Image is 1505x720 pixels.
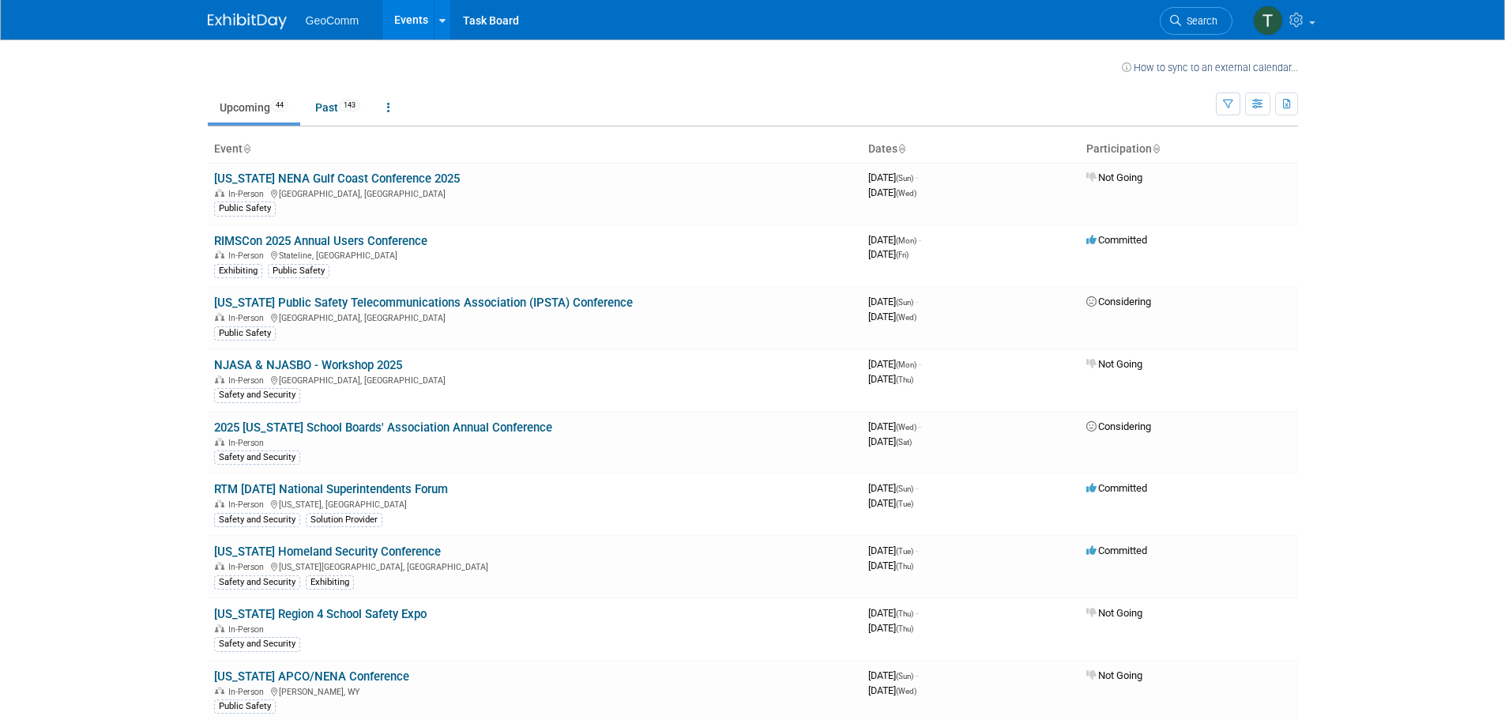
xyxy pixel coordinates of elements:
[214,684,856,697] div: [PERSON_NAME], WY
[214,202,276,216] div: Public Safety
[1086,358,1142,370] span: Not Going
[306,14,359,27] span: GeoComm
[896,687,916,695] span: (Wed)
[214,326,276,341] div: Public Safety
[916,607,918,619] span: -
[215,624,224,632] img: In-Person Event
[1086,669,1142,681] span: Not Going
[1160,7,1232,35] a: Search
[919,234,921,246] span: -
[214,637,300,651] div: Safety and Security
[214,450,300,465] div: Safety and Security
[214,172,460,186] a: [US_STATE] NENA Gulf Coast Conference 2025
[1086,607,1142,619] span: Not Going
[214,607,427,621] a: [US_STATE] Region 4 School Safety Expo
[868,187,916,198] span: [DATE]
[1080,136,1298,163] th: Participation
[215,251,224,258] img: In-Person Event
[1152,142,1160,155] a: Sort by Participation Type
[228,375,269,386] span: In-Person
[214,264,262,278] div: Exhibiting
[214,482,448,496] a: RTM [DATE] National Superintendents Forum
[228,313,269,323] span: In-Person
[214,669,409,684] a: [US_STATE] APCO/NENA Conference
[215,687,224,695] img: In-Person Event
[1086,172,1142,183] span: Not Going
[896,236,916,245] span: (Mon)
[228,624,269,635] span: In-Person
[215,189,224,197] img: In-Person Event
[868,482,918,494] span: [DATE]
[868,172,918,183] span: [DATE]
[896,609,913,618] span: (Thu)
[916,545,918,556] span: -
[862,136,1080,163] th: Dates
[214,699,276,714] div: Public Safety
[208,13,287,29] img: ExhibitDay
[214,311,856,323] div: [GEOGRAPHIC_DATA], [GEOGRAPHIC_DATA]
[214,388,300,402] div: Safety and Security
[896,438,912,447] span: (Sat)
[896,672,913,680] span: (Sun)
[868,234,921,246] span: [DATE]
[1086,545,1147,556] span: Committed
[339,100,360,111] span: 143
[215,562,224,570] img: In-Person Event
[214,373,856,386] div: [GEOGRAPHIC_DATA], [GEOGRAPHIC_DATA]
[868,607,918,619] span: [DATE]
[896,499,913,508] span: (Tue)
[896,562,913,571] span: (Thu)
[214,187,856,199] div: [GEOGRAPHIC_DATA], [GEOGRAPHIC_DATA]
[916,172,918,183] span: -
[868,358,921,370] span: [DATE]
[243,142,250,155] a: Sort by Event Name
[1086,482,1147,494] span: Committed
[916,669,918,681] span: -
[208,136,862,163] th: Event
[303,92,372,123] a: Past143
[868,684,916,696] span: [DATE]
[228,251,269,261] span: In-Person
[919,358,921,370] span: -
[214,248,856,261] div: Stateline, [GEOGRAPHIC_DATA]
[868,373,913,385] span: [DATE]
[228,499,269,510] span: In-Person
[868,435,912,447] span: [DATE]
[896,313,916,322] span: (Wed)
[868,669,918,681] span: [DATE]
[271,100,288,111] span: 44
[1181,15,1217,27] span: Search
[214,545,441,559] a: [US_STATE] Homeland Security Conference
[868,296,918,307] span: [DATE]
[214,358,402,372] a: NJASA & NJASBO - Workshop 2025
[1086,234,1147,246] span: Committed
[868,248,909,260] span: [DATE]
[214,560,856,572] div: [US_STATE][GEOGRAPHIC_DATA], [GEOGRAPHIC_DATA]
[214,497,856,510] div: [US_STATE], [GEOGRAPHIC_DATA]
[1086,420,1151,432] span: Considering
[214,296,633,310] a: [US_STATE] Public Safety Telecommunications Association (IPSTA) Conference
[306,575,354,590] div: Exhibiting
[214,420,552,435] a: 2025 [US_STATE] School Boards' Association Annual Conference
[208,92,300,123] a: Upcoming44
[896,251,909,259] span: (Fri)
[306,513,382,527] div: Solution Provider
[896,423,916,432] span: (Wed)
[214,513,300,527] div: Safety and Security
[919,420,921,432] span: -
[896,375,913,384] span: (Thu)
[896,484,913,493] span: (Sun)
[215,438,224,446] img: In-Person Event
[868,622,913,634] span: [DATE]
[1122,62,1298,74] a: How to sync to an external calendar...
[1086,296,1151,307] span: Considering
[868,497,913,509] span: [DATE]
[214,234,427,248] a: RIMSCon 2025 Annual Users Conference
[215,375,224,383] img: In-Person Event
[228,687,269,697] span: In-Person
[868,545,918,556] span: [DATE]
[896,174,913,183] span: (Sun)
[228,562,269,572] span: In-Person
[868,311,916,322] span: [DATE]
[916,296,918,307] span: -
